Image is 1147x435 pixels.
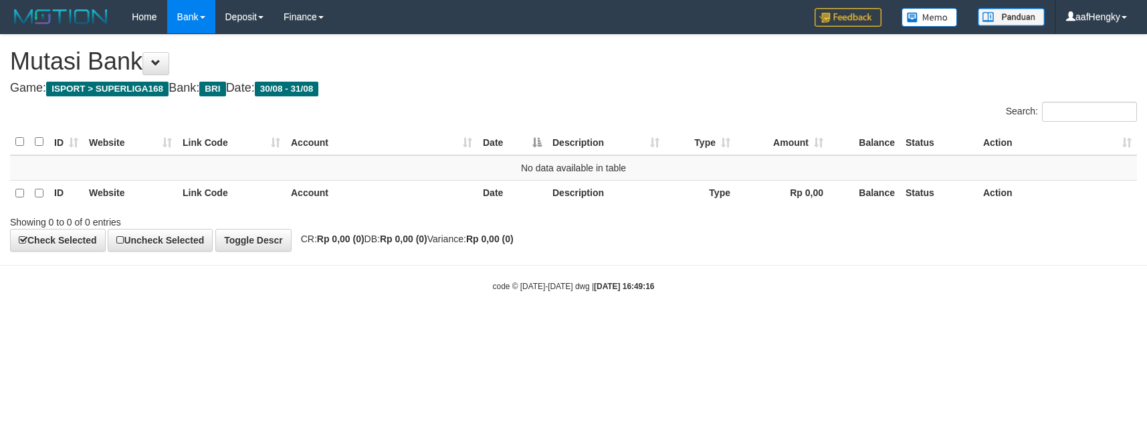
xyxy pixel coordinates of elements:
th: Description: activate to sort column ascending [547,129,665,155]
h1: Mutasi Bank [10,48,1137,75]
td: No data available in table [10,155,1137,181]
img: MOTION_logo.png [10,7,112,27]
th: Description [547,180,665,206]
th: Date: activate to sort column descending [478,129,547,155]
th: Account [286,180,478,206]
th: Type [665,180,736,206]
th: ID: activate to sort column ascending [49,129,84,155]
span: 30/08 - 31/08 [255,82,319,96]
th: Balance [829,129,900,155]
th: Website [84,180,177,206]
strong: Rp 0,00 (0) [380,234,427,244]
a: Uncheck Selected [108,229,213,252]
th: Status [900,180,978,206]
th: ID [49,180,84,206]
input: Search: [1042,102,1137,122]
small: code © [DATE]-[DATE] dwg | [493,282,655,291]
th: Link Code [177,180,286,206]
th: Status [900,129,978,155]
th: Type: activate to sort column ascending [665,129,736,155]
img: Feedback.jpg [815,8,881,27]
strong: [DATE] 16:49:16 [594,282,654,291]
a: Toggle Descr [215,229,292,252]
a: Check Selected [10,229,106,252]
th: Balance [829,180,900,206]
span: ISPORT > SUPERLIGA168 [46,82,169,96]
th: Amount: activate to sort column ascending [736,129,829,155]
span: CR: DB: Variance: [294,234,514,244]
img: Button%20Memo.svg [902,8,958,27]
th: Date [478,180,547,206]
strong: Rp 0,00 (0) [466,234,514,244]
th: Action: activate to sort column ascending [978,129,1137,155]
h4: Game: Bank: Date: [10,82,1137,95]
label: Search: [1006,102,1137,122]
th: Link Code: activate to sort column ascending [177,129,286,155]
span: BRI [199,82,225,96]
div: Showing 0 to 0 of 0 entries [10,210,468,229]
th: Rp 0,00 [736,180,829,206]
th: Account: activate to sort column ascending [286,129,478,155]
th: Website: activate to sort column ascending [84,129,177,155]
img: panduan.png [978,8,1045,26]
strong: Rp 0,00 (0) [317,234,364,244]
th: Action [978,180,1137,206]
